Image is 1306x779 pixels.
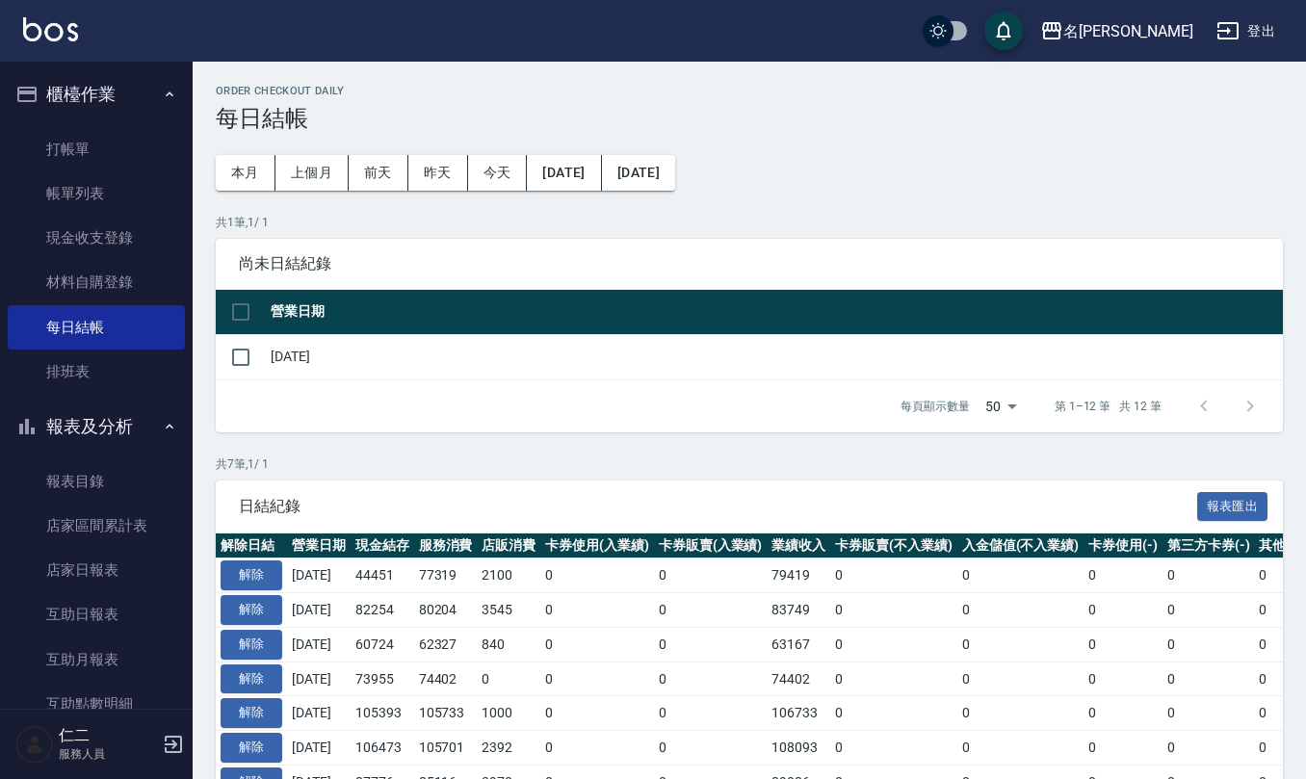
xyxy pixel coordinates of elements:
[957,696,1084,731] td: 0
[477,533,540,558] th: 店販消費
[59,726,157,745] h5: 仁二
[1032,12,1201,51] button: 名[PERSON_NAME]
[221,664,282,694] button: 解除
[216,105,1283,132] h3: 每日結帳
[527,155,601,191] button: [DATE]
[1162,627,1255,662] td: 0
[1162,593,1255,628] td: 0
[767,558,830,593] td: 79419
[767,696,830,731] td: 106733
[1084,627,1162,662] td: 0
[287,731,351,766] td: [DATE]
[540,696,654,731] td: 0
[654,731,768,766] td: 0
[8,305,185,350] a: 每日結帳
[266,334,1283,379] td: [DATE]
[654,662,768,696] td: 0
[287,662,351,696] td: [DATE]
[654,533,768,558] th: 卡券販賣(入業績)
[957,662,1084,696] td: 0
[1162,731,1255,766] td: 0
[654,593,768,628] td: 0
[1084,731,1162,766] td: 0
[654,627,768,662] td: 0
[216,85,1283,97] h2: Order checkout daily
[8,504,185,548] a: 店家區間累計表
[830,593,957,628] td: 0
[266,290,1283,335] th: 營業日期
[8,682,185,726] a: 互助點數明細
[287,558,351,593] td: [DATE]
[1162,662,1255,696] td: 0
[351,696,414,731] td: 105393
[23,17,78,41] img: Logo
[1084,593,1162,628] td: 0
[468,155,528,191] button: 今天
[8,216,185,260] a: 現金收支登錄
[957,731,1084,766] td: 0
[216,533,287,558] th: 解除日結
[477,731,540,766] td: 2392
[1084,662,1162,696] td: 0
[15,725,54,764] img: Person
[414,533,478,558] th: 服務消費
[1063,19,1193,43] div: 名[PERSON_NAME]
[8,637,185,682] a: 互助月報表
[216,214,1283,231] p: 共 1 筆, 1 / 1
[351,731,414,766] td: 106473
[767,533,830,558] th: 業績收入
[275,155,349,191] button: 上個月
[8,548,185,592] a: 店家日報表
[414,558,478,593] td: 77319
[1084,696,1162,731] td: 0
[477,696,540,731] td: 1000
[221,560,282,590] button: 解除
[351,662,414,696] td: 73955
[8,402,185,452] button: 報表及分析
[830,662,957,696] td: 0
[221,630,282,660] button: 解除
[287,533,351,558] th: 營業日期
[1209,13,1283,49] button: 登出
[1162,696,1255,731] td: 0
[287,593,351,628] td: [DATE]
[8,69,185,119] button: 櫃檯作業
[984,12,1023,50] button: save
[901,398,970,415] p: 每頁顯示數量
[957,627,1084,662] td: 0
[767,662,830,696] td: 74402
[216,455,1283,473] p: 共 7 筆, 1 / 1
[477,558,540,593] td: 2100
[351,558,414,593] td: 44451
[414,593,478,628] td: 80204
[602,155,675,191] button: [DATE]
[830,627,957,662] td: 0
[216,155,275,191] button: 本月
[8,171,185,216] a: 帳單列表
[349,155,408,191] button: 前天
[8,592,185,636] a: 互助日報表
[540,593,654,628] td: 0
[414,696,478,731] td: 105733
[830,731,957,766] td: 0
[540,662,654,696] td: 0
[1197,492,1268,522] button: 報表匯出
[8,260,185,304] a: 材料自購登錄
[239,497,1197,516] span: 日結紀錄
[414,731,478,766] td: 105701
[767,731,830,766] td: 108093
[1162,558,1255,593] td: 0
[540,731,654,766] td: 0
[477,593,540,628] td: 3545
[540,627,654,662] td: 0
[957,533,1084,558] th: 入金儲值(不入業績)
[351,593,414,628] td: 82254
[414,662,478,696] td: 74402
[477,662,540,696] td: 0
[408,155,468,191] button: 昨天
[8,350,185,394] a: 排班表
[1084,558,1162,593] td: 0
[957,593,1084,628] td: 0
[654,696,768,731] td: 0
[767,593,830,628] td: 83749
